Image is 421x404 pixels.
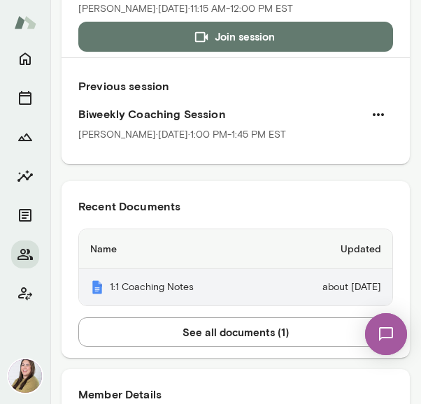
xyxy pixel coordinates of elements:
[11,84,39,112] button: Sessions
[269,229,392,269] th: Updated
[269,269,392,306] td: about [DATE]
[8,359,42,393] img: Michelle Doan
[11,45,39,73] button: Home
[11,201,39,229] button: Documents
[78,2,293,16] p: [PERSON_NAME] · [DATE] · 11:15 AM-12:00 PM EST
[11,280,39,308] button: Client app
[78,317,393,347] button: See all documents (1)
[79,269,269,306] th: 1:1 Coaching Notes
[11,162,39,190] button: Insights
[78,22,393,51] button: Join session
[11,123,39,151] button: Growth Plan
[90,280,104,294] img: Mento
[78,386,393,403] h6: Member Details
[11,240,39,268] button: Members
[78,198,393,215] h6: Recent Documents
[78,128,286,142] p: [PERSON_NAME] · [DATE] · 1:00 PM-1:45 PM EST
[78,106,393,122] h6: Biweekly Coaching Session
[78,78,393,94] h6: Previous session
[79,229,269,269] th: Name
[14,9,36,36] img: Mento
